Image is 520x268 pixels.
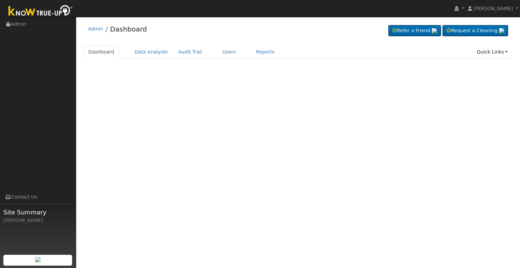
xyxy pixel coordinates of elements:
span: [PERSON_NAME] [473,6,513,11]
img: retrieve [499,28,504,34]
a: Data Analyzer [129,46,173,58]
img: retrieve [35,257,41,262]
a: Refer a Friend [388,25,441,37]
a: Audit Trail [173,46,207,58]
img: retrieve [432,28,437,34]
a: Request a Cleaning [442,25,508,37]
a: Admin [88,26,103,32]
a: Dashboard [83,46,120,58]
a: Quick Links [472,46,513,58]
a: Users [217,46,241,58]
a: Reports [251,46,280,58]
a: Dashboard [110,25,147,33]
span: Site Summary [3,208,72,217]
img: Know True-Up [5,4,76,19]
div: [PERSON_NAME] [3,217,72,224]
